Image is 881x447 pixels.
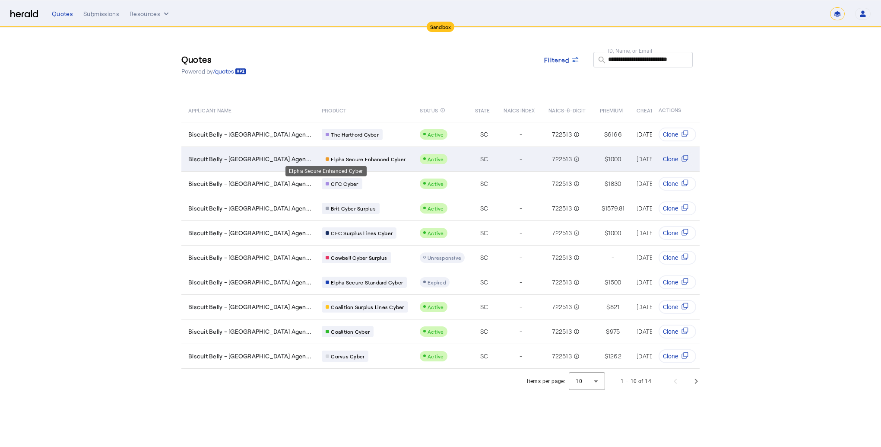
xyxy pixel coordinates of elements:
[659,177,696,191] button: Clone
[188,105,231,114] span: APPLICANT NAME
[572,253,580,262] mat-icon: info_outline
[637,254,679,261] span: [DATE] 8:47 AM
[331,180,358,187] span: CFC Cyber
[480,327,488,336] span: SC
[608,352,621,361] span: 1262
[188,204,311,213] span: Biscuit Belly - [GEOGRAPHIC_DATA] Agen...
[552,229,572,237] span: 722513
[637,328,679,335] span: [DATE] 8:47 AM
[188,352,311,361] span: Biscuit Belly - [GEOGRAPHIC_DATA] Agen...
[520,352,522,361] span: -
[663,229,678,237] span: Clone
[552,204,572,213] span: 722513
[504,105,535,114] span: NAICS INDEX
[605,204,624,213] span: 1579.81
[480,155,488,163] span: SC
[637,278,679,286] span: [DATE] 8:47 AM
[428,181,444,187] span: Active
[552,352,572,361] span: 722513
[606,327,609,336] span: $
[605,278,608,287] span: $
[610,327,620,336] span: 975
[331,254,387,261] span: Cowbell Cyber Surplus
[331,303,404,310] span: Coalition Surplus Lines Cyber
[602,204,605,213] span: $
[428,131,444,137] span: Active
[428,279,446,285] span: Expired
[188,229,311,237] span: Biscuit Belly - [GEOGRAPHIC_DATA] Agen...
[520,179,522,188] span: -
[686,371,707,392] button: Next page
[572,130,580,139] mat-icon: info_outline
[608,179,621,188] span: 1830
[637,352,679,360] span: [DATE] 8:47 AM
[605,229,608,237] span: $
[552,179,572,188] span: 722513
[480,229,488,237] span: SC
[659,226,696,240] button: Clone
[663,253,678,262] span: Clone
[130,10,171,18] button: Resources dropdown menu
[520,278,522,287] span: -
[480,204,488,213] span: SC
[520,303,522,311] span: -
[637,155,679,163] span: [DATE] 8:47 AM
[428,156,444,162] span: Active
[480,179,488,188] span: SC
[331,131,379,138] span: The Hartford Cyber
[608,155,621,163] span: 1000
[605,352,608,361] span: $
[606,303,610,311] span: $
[659,325,696,338] button: Clone
[637,180,679,187] span: [DATE] 8:47 AM
[331,205,376,212] span: Brit Cyber Surplus
[520,130,522,139] span: -
[188,327,311,336] span: Biscuit Belly - [GEOGRAPHIC_DATA] Agen...
[572,155,580,163] mat-icon: info_outline
[663,204,678,213] span: Clone
[663,179,678,188] span: Clone
[663,327,678,336] span: Clone
[572,352,580,361] mat-icon: info_outline
[322,105,346,114] span: PRODUCT
[181,53,246,65] h3: Quotes
[548,105,586,114] span: NAICS-6-DIGIT
[527,377,565,386] div: Items per page:
[188,253,311,262] span: Biscuit Belly - [GEOGRAPHIC_DATA] Agen...
[593,55,608,66] mat-icon: search
[331,156,406,163] span: Elpha Secure Enhanced Cyber
[428,304,444,310] span: Active
[475,105,490,114] span: STATE
[188,303,311,311] span: Biscuit Belly - [GEOGRAPHIC_DATA] Agen...
[659,201,696,215] button: Clone
[420,105,438,114] span: STATUS
[663,155,678,163] span: Clone
[605,179,608,188] span: $
[652,98,700,122] th: ACTIONS
[480,130,488,139] span: SC
[663,352,678,361] span: Clone
[331,328,370,335] span: Coalition Cyber
[659,152,696,166] button: Clone
[552,327,572,336] span: 722513
[572,179,580,188] mat-icon: info_outline
[659,300,696,314] button: Clone
[610,303,620,311] span: 821
[213,67,246,76] a: /quotes
[181,67,246,76] p: Powered by
[83,10,119,18] div: Submissions
[600,105,623,114] span: PREMIUM
[188,155,311,163] span: Biscuit Belly - [GEOGRAPHIC_DATA] Agen...
[608,278,621,287] span: 1500
[520,253,522,262] span: -
[520,155,522,163] span: -
[659,128,696,141] button: Clone
[480,352,488,361] span: SC
[188,278,311,287] span: Biscuit Belly - [GEOGRAPHIC_DATA] Agen...
[608,130,622,139] span: 6166
[428,353,444,359] span: Active
[552,130,572,139] span: 722513
[428,329,444,335] span: Active
[331,353,364,360] span: Corvus Cyber
[181,98,856,369] table: Table view of all quotes submitted by your platform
